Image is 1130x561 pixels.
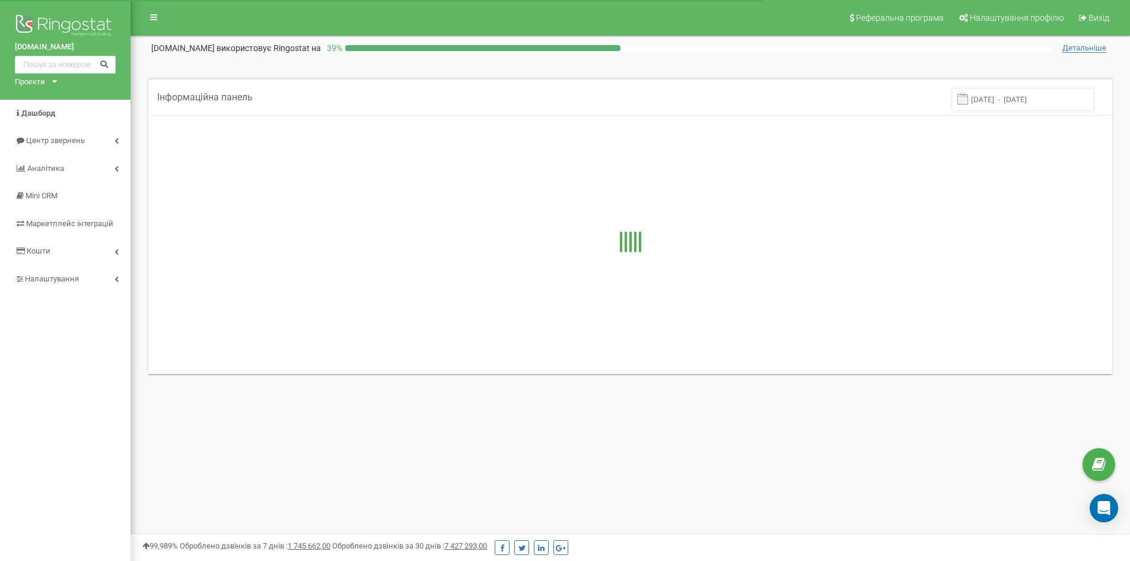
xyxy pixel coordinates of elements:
a: [DOMAIN_NAME] [15,42,116,53]
p: [DOMAIN_NAME] [151,42,321,54]
span: використовує Ringostat на [217,43,321,53]
span: Налаштування профілю [970,13,1064,23]
span: Вихід [1088,13,1109,23]
span: Реферальна програма [856,13,944,23]
span: Дашборд [21,109,55,118]
span: Налаштування [25,274,79,283]
span: Центр звернень [26,136,85,145]
u: 7 427 293,00 [444,541,487,550]
input: Пошук за номером [15,56,116,74]
u: 1 745 662,00 [288,541,330,550]
span: Оброблено дзвінків за 30 днів : [332,541,487,550]
span: Оброблено дзвінків за 7 днів : [180,541,330,550]
span: Детальніше [1062,43,1106,53]
span: Інформаційна панель [157,91,253,103]
p: 39 % [321,42,345,54]
span: Mini CRM [26,191,58,200]
div: Open Intercom Messenger [1090,494,1118,522]
span: 99,989% [142,541,178,550]
div: Проєкти [15,77,45,88]
span: Аналiтика [27,164,64,173]
span: Маркетплейс інтеграцій [26,219,113,228]
span: Кошти [27,246,50,255]
img: Ringostat logo [15,12,116,42]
